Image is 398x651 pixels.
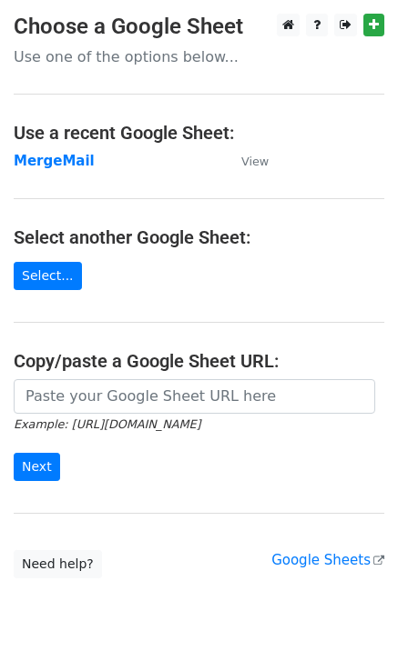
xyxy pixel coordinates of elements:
h4: Copy/paste a Google Sheet URL: [14,350,384,372]
input: Paste your Google Sheet URL here [14,379,375,414]
h3: Choose a Google Sheet [14,14,384,40]
h4: Use a recent Google Sheet: [14,122,384,144]
h4: Select another Google Sheet: [14,226,384,248]
p: Use one of the options below... [14,47,384,66]
a: View [223,153,269,169]
a: Google Sheets [271,552,384,568]
small: Example: [URL][DOMAIN_NAME] [14,417,200,431]
input: Next [14,453,60,481]
a: Select... [14,262,82,290]
a: Need help? [14,550,102,578]
a: MergeMail [14,153,95,169]
small: View [241,155,269,168]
